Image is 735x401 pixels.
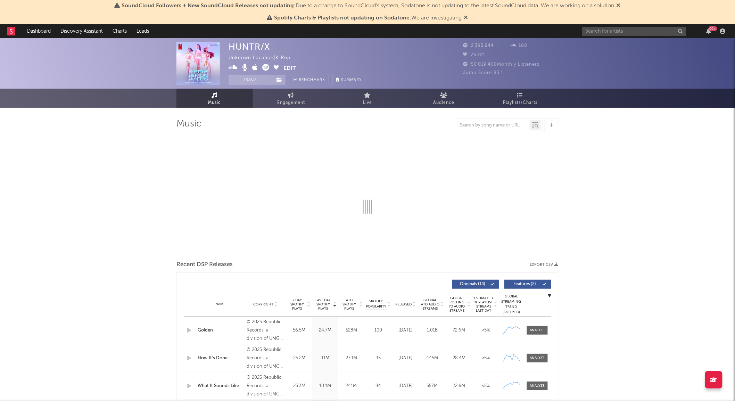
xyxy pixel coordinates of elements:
[176,261,233,269] span: Recent DSP Releases
[463,71,503,75] span: Jump Score: 83.1
[229,54,298,62] div: Unknown Location | K-Pop
[288,383,311,390] div: 23.3M
[433,99,455,107] span: Audience
[509,282,541,286] span: Features ( 2 )
[108,24,132,38] a: Charts
[363,99,372,107] span: Live
[421,383,444,390] div: 357M
[341,78,362,82] span: Summary
[366,299,387,309] span: Spotify Popularity
[474,327,497,334] div: <5%
[394,383,417,390] div: [DATE]
[288,298,306,311] span: 7 Day Spotify Plays
[314,355,337,362] div: 11M
[394,327,417,334] div: [DATE]
[283,64,296,73] button: Edit
[274,15,410,21] span: Spotify Charts & Playlists not updating on Sodatone
[707,28,711,34] button: 99+
[198,355,243,362] a: How It’s Done
[340,355,363,362] div: 279M
[176,89,253,108] a: Music
[456,123,530,128] input: Search by song name or URL
[122,3,294,9] span: SoundCloud Followers + New SoundCloud Releases not updating
[709,26,717,31] div: 99 +
[447,355,471,362] div: 28.4M
[394,355,417,362] div: [DATE]
[247,318,284,343] div: © 2025 Republic Records, a division of UMG Recordings, Inc.
[340,383,363,390] div: 241M
[474,383,497,390] div: <5%
[198,383,243,390] a: What It Sounds Like
[247,374,284,399] div: © 2025 Republic Records, a division of UMG Recordings, Inc.
[229,75,272,85] button: Track
[299,76,325,84] span: Benchmark
[421,327,444,334] div: 1.01B
[198,327,243,334] a: Golden
[474,296,493,313] span: Estimated % Playlist Streams Last Day
[511,43,528,48] span: 168
[457,282,489,286] span: Originals ( 14 )
[464,15,468,21] span: Dismiss
[289,75,329,85] a: Benchmark
[501,294,522,315] div: Global Streaming Trend (Last 60D)
[198,302,243,307] div: Name
[340,298,358,311] span: ATD Spotify Plays
[421,355,444,362] div: 445M
[463,53,485,57] span: 73 721
[504,280,551,289] button: Features(2)
[314,383,337,390] div: 10.1M
[406,89,482,108] a: Audience
[314,298,332,311] span: Last Day Spotify Plays
[132,24,154,38] a: Leads
[463,62,539,67] span: 50 019 408 Monthly Listeners
[253,89,329,108] a: Engagement
[366,327,390,334] div: 100
[463,43,494,48] span: 2 393 644
[447,383,471,390] div: 22.6M
[421,298,440,311] span: Global ATD Audio Streams
[447,296,466,313] span: Global Rolling 7D Audio Streams
[474,355,497,362] div: <5%
[314,327,337,334] div: 24.7M
[395,302,412,306] span: Released
[530,263,559,267] button: Export CSV
[482,89,559,108] a: Playlists/Charts
[617,3,621,9] span: Dismiss
[452,280,499,289] button: Originals(14)
[288,355,311,362] div: 25.2M
[253,302,273,306] span: Copyright
[277,99,305,107] span: Engagement
[247,346,284,371] div: © 2025 Republic Records, a division of UMG Recordings, Inc.
[366,355,390,362] div: 95
[366,383,390,390] div: 94
[122,3,614,9] span: : Due to a change to SoundCloud's system, Sodatone is not updating to the latest SoundCloud data....
[447,327,471,334] div: 72.6M
[229,42,270,52] div: HUNTR/X
[288,327,311,334] div: 56.5M
[329,89,406,108] a: Live
[56,24,108,38] a: Discovery Assistant
[340,327,363,334] div: 528M
[503,99,538,107] span: Playlists/Charts
[582,27,686,36] input: Search for artists
[332,75,365,85] button: Summary
[274,15,462,21] span: : We are investigating
[208,99,221,107] span: Music
[22,24,56,38] a: Dashboard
